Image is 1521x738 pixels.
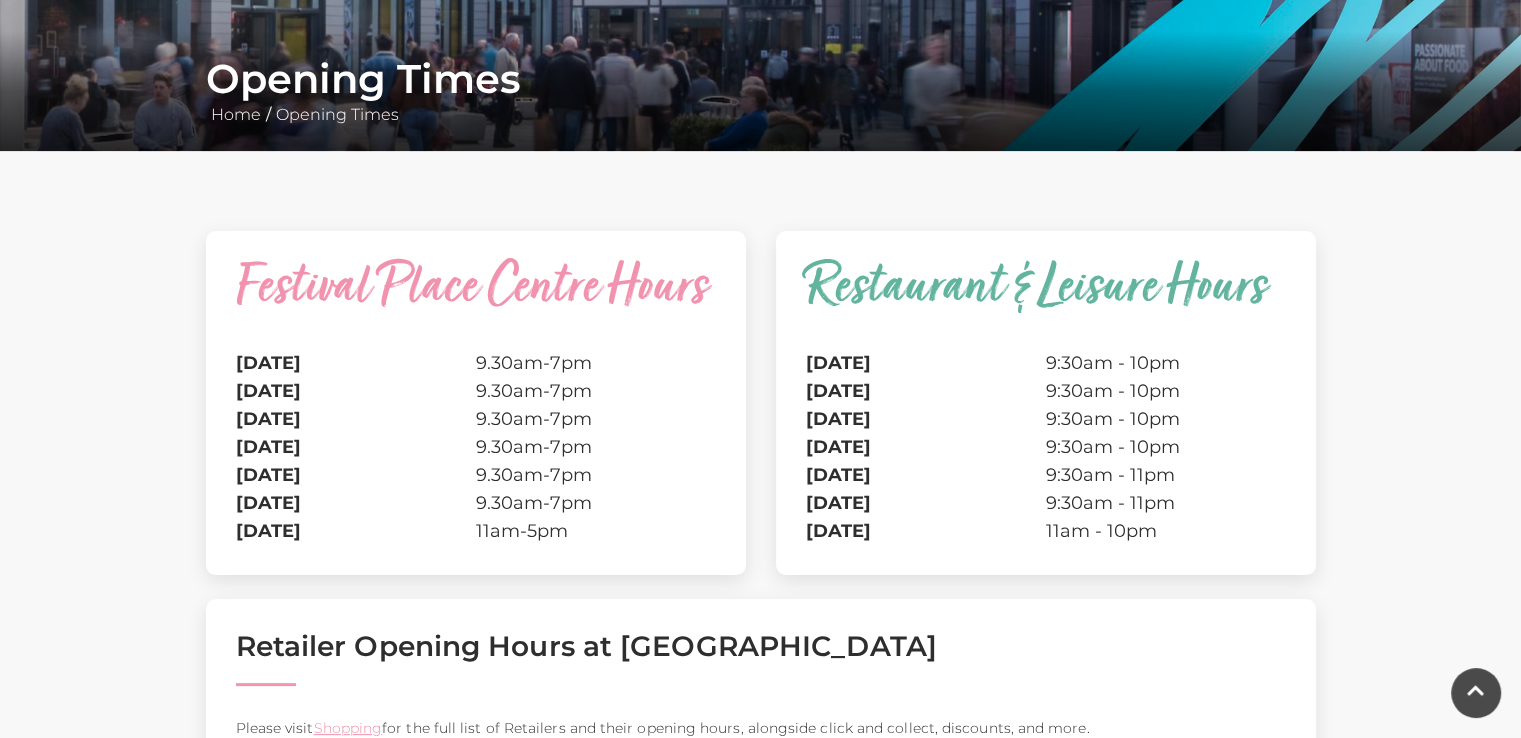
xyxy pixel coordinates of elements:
td: 9:30am - 10pm [1046,433,1286,461]
th: [DATE] [236,489,476,517]
h2: Retailer Opening Hours at [GEOGRAPHIC_DATA] [236,629,1286,663]
a: Shopping [313,719,382,737]
a: Opening Times [271,105,404,124]
th: [DATE] [236,377,476,405]
td: 9.30am-7pm [476,349,716,377]
caption: Restaurant & Leisure Hours [806,261,1286,349]
td: 9.30am-7pm [476,489,716,517]
h1: Opening Times [206,55,1316,103]
caption: Festival Place Centre Hours [236,261,716,349]
th: [DATE] [806,405,1046,433]
td: 9.30am-7pm [476,377,716,405]
th: [DATE] [806,461,1046,489]
td: 9:30am - 10pm [1046,405,1286,433]
th: [DATE] [806,517,1046,545]
td: 11am-5pm [476,517,716,545]
th: [DATE] [806,349,1046,377]
th: [DATE] [236,405,476,433]
td: 9.30am-7pm [476,405,716,433]
th: [DATE] [806,489,1046,517]
td: 11am - 10pm [1046,517,1286,545]
th: [DATE] [236,461,476,489]
td: 9:30am - 11pm [1046,489,1286,517]
td: 9:30am - 10pm [1046,377,1286,405]
td: 9:30am - 11pm [1046,461,1286,489]
th: [DATE] [236,349,476,377]
div: / [191,55,1331,127]
td: 9.30am-7pm [476,433,716,461]
th: [DATE] [236,433,476,461]
a: Home [206,105,266,124]
td: 9:30am - 10pm [1046,349,1286,377]
th: [DATE] [806,433,1046,461]
td: 9.30am-7pm [476,461,716,489]
th: [DATE] [806,377,1046,405]
th: [DATE] [236,517,476,545]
